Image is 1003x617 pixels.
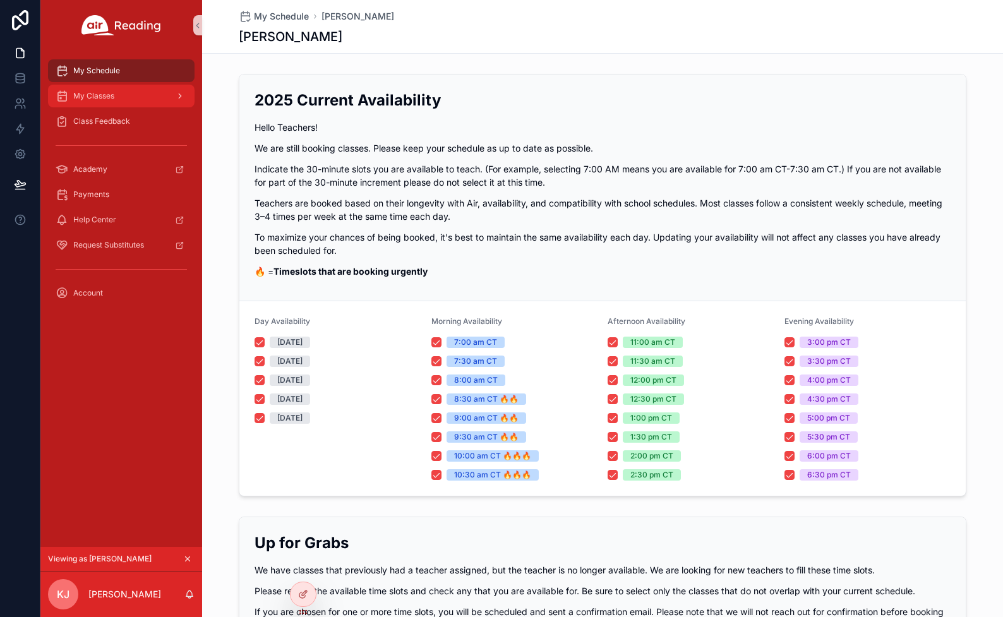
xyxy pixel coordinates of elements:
p: Teachers are booked based on their longevity with Air, availability, and compatibility with schoo... [255,196,951,223]
div: 7:00 am CT [454,337,497,348]
span: Academy [73,164,107,174]
a: [PERSON_NAME] [321,10,394,23]
p: [PERSON_NAME] [88,588,161,601]
span: Request Substitutes [73,240,144,250]
span: Class Feedback [73,116,130,126]
div: 8:00 am CT [454,374,498,386]
a: Request Substitutes [48,234,195,256]
span: Morning Availability [431,316,502,326]
span: My Schedule [73,66,120,76]
div: 11:30 am CT [630,356,675,367]
div: [DATE] [277,412,303,424]
h1: [PERSON_NAME] [239,28,342,45]
h2: Up for Grabs [255,532,951,553]
div: [DATE] [277,356,303,367]
p: To maximize your chances of being booked, it's best to maintain the same availability each day. U... [255,231,951,257]
strong: Timeslots that are booking urgently [273,266,428,277]
a: Payments [48,183,195,206]
a: Academy [48,158,195,181]
a: My Schedule [239,10,309,23]
div: 9:30 am CT 🔥🔥 [454,431,519,443]
div: 6:00 pm CT [807,450,851,462]
span: Day Availability [255,316,310,326]
img: App logo [81,15,161,35]
p: Hello Teachers! [255,121,951,134]
div: 2:30 pm CT [630,469,673,481]
p: We have classes that previously had a teacher assigned, but the teacher is no longer available. W... [255,563,951,577]
span: Payments [73,189,109,200]
a: My Schedule [48,59,195,82]
div: 8:30 am CT 🔥🔥 [454,393,519,405]
p: 🔥 = [255,265,951,278]
div: 5:00 pm CT [807,412,850,424]
div: [DATE] [277,393,303,405]
div: 4:00 pm CT [807,374,851,386]
a: Account [48,282,195,304]
div: 12:30 pm CT [630,393,676,405]
div: 10:00 am CT 🔥🔥🔥 [454,450,531,462]
div: 6:30 pm CT [807,469,851,481]
span: Help Center [73,215,116,225]
h2: 2025 Current Availability [255,90,951,111]
a: Class Feedback [48,110,195,133]
div: scrollable content [40,51,202,321]
div: 2:00 pm CT [630,450,673,462]
span: Afternoon Availability [608,316,685,326]
div: 12:00 pm CT [630,374,676,386]
div: 10:30 am CT 🔥🔥🔥 [454,469,531,481]
span: My Schedule [254,10,309,23]
span: KJ [57,587,69,602]
div: 5:30 pm CT [807,431,850,443]
span: Evening Availability [784,316,854,326]
a: Help Center [48,208,195,231]
div: [DATE] [277,374,303,386]
div: 3:00 pm CT [807,337,851,348]
div: 7:30 am CT [454,356,497,367]
p: Please review the available time slots and check any that you are available for. Be sure to selec... [255,584,951,597]
div: 1:30 pm CT [630,431,672,443]
div: 4:30 pm CT [807,393,851,405]
span: Viewing as [PERSON_NAME] [48,554,152,564]
span: Account [73,288,103,298]
div: 11:00 am CT [630,337,675,348]
div: 3:30 pm CT [807,356,851,367]
p: Indicate the 30-minute slots you are available to teach. (For example, selecting 7:00 AM means yo... [255,162,951,189]
div: 9:00 am CT 🔥🔥 [454,412,519,424]
div: 1:00 pm CT [630,412,672,424]
a: My Classes [48,85,195,107]
span: My Classes [73,91,114,101]
p: We are still booking classes. Please keep your schedule as up to date as possible. [255,141,951,155]
div: [DATE] [277,337,303,348]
